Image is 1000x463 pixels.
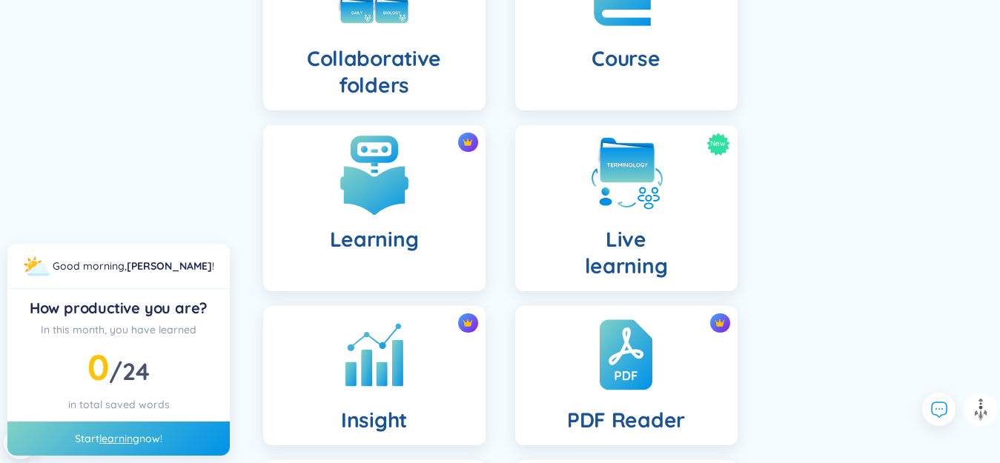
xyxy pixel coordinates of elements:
[248,306,500,445] a: crown iconInsight
[500,306,752,445] a: crown iconPDF Reader
[275,45,474,99] h4: Collaborative folders
[330,226,419,253] h4: Learning
[19,396,218,413] div: in total saved words
[463,137,473,147] img: crown icon
[715,318,725,328] img: crown icon
[463,318,473,328] img: crown icon
[109,356,149,386] span: /
[127,259,212,273] a: [PERSON_NAME]
[53,258,214,274] div: !
[53,259,127,273] span: Good morning ,
[341,407,407,433] h4: Insight
[710,133,726,156] span: New
[7,422,230,456] div: Start now!
[592,45,660,72] h4: Course
[19,298,218,319] div: How productive you are?
[248,125,500,291] a: crown iconLearning
[87,344,109,389] span: 0
[585,226,668,279] h4: Live learning
[19,322,218,338] div: In this month, you have learned
[99,432,139,445] a: learning
[500,125,752,291] a: NewLivelearning
[969,398,993,422] img: to top
[567,407,685,433] h4: PDF Reader
[122,356,149,386] span: 24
